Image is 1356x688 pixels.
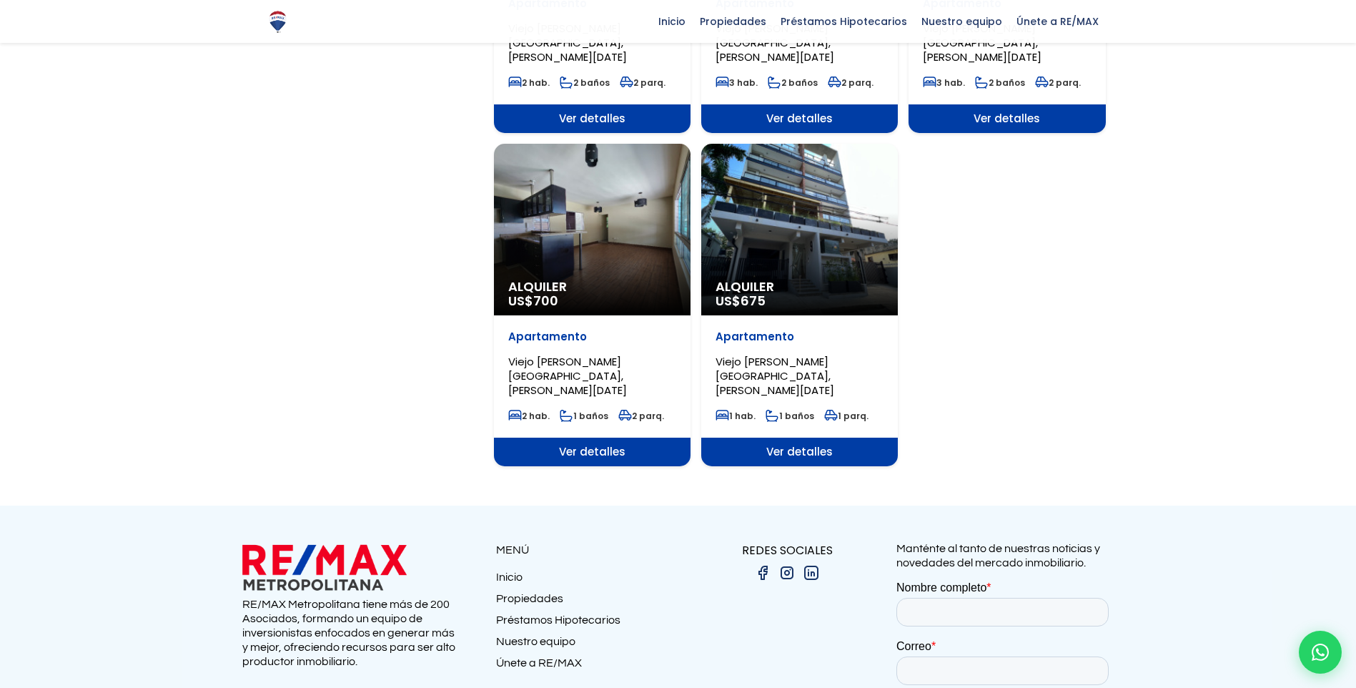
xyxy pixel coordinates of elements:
span: 2 baños [975,77,1025,89]
span: Préstamos Hipotecarios [773,11,914,32]
span: Ver detalles [494,104,691,133]
span: Únete a RE/MAX [1009,11,1106,32]
a: Préstamos Hipotecarios [496,613,678,634]
p: MENÚ [496,541,678,559]
span: Ver detalles [494,438,691,466]
span: Viejo [PERSON_NAME][GEOGRAPHIC_DATA], [PERSON_NAME][DATE] [508,354,627,398]
a: Nuestro equipo [496,634,678,656]
img: remax metropolitana logo [242,541,407,594]
span: 2 parq. [620,77,665,89]
span: 2 parq. [828,77,874,89]
span: 3 hab. [716,77,758,89]
span: Ver detalles [701,104,898,133]
span: 2 baños [768,77,818,89]
a: Únete a RE/MAX [496,656,678,677]
span: Viejo [PERSON_NAME][GEOGRAPHIC_DATA], [PERSON_NAME][DATE] [716,354,834,398]
a: Inicio [496,570,678,591]
span: US$ [508,292,558,310]
span: Inicio [651,11,693,32]
img: instagram.png [778,564,796,581]
span: 1 baños [766,410,814,422]
span: 3 hab. [923,77,965,89]
span: Alquiler [716,280,884,294]
span: 1 hab. [716,410,756,422]
p: RE/MAX Metropolitana tiene más de 200 Asociados, formando un equipo de inversionistas enfocados e... [242,597,460,669]
p: Manténte al tanto de nuestras noticias y novedades del mercado inmobiliario. [896,541,1114,570]
a: Propiedades [496,591,678,613]
span: 1 baños [560,410,608,422]
span: 2 hab. [508,410,550,422]
span: US$ [716,292,766,310]
span: Ver detalles [701,438,898,466]
a: Alquiler US$700 Apartamento Viejo [PERSON_NAME][GEOGRAPHIC_DATA], [PERSON_NAME][DATE] 2 hab. 1 ba... [494,144,691,466]
span: 2 parq. [1035,77,1081,89]
p: Apartamento [508,330,676,344]
img: facebook.png [754,564,771,581]
img: Logo de REMAX [265,9,290,34]
span: Alquiler [508,280,676,294]
span: Nuestro equipo [914,11,1009,32]
p: REDES SOCIALES [678,541,896,559]
span: 2 baños [560,77,610,89]
img: linkedin.png [803,564,820,581]
span: Ver detalles [909,104,1105,133]
span: 2 hab. [508,77,550,89]
span: 675 [741,292,766,310]
p: Apartamento [716,330,884,344]
span: 1 parq. [824,410,868,422]
span: 2 parq. [618,410,664,422]
a: Alquiler US$675 Apartamento Viejo [PERSON_NAME][GEOGRAPHIC_DATA], [PERSON_NAME][DATE] 1 hab. 1 ba... [701,144,898,466]
span: 700 [533,292,558,310]
span: Propiedades [693,11,773,32]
